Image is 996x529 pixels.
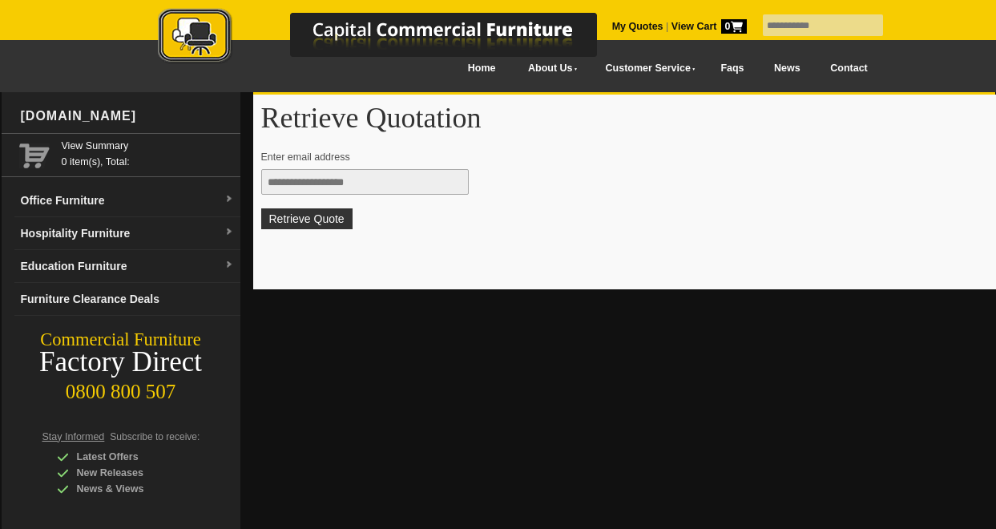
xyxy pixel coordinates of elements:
[62,138,234,154] a: View Summary
[671,21,747,32] strong: View Cart
[114,8,675,71] a: Capital Commercial Furniture Logo
[14,217,240,250] a: Hospitality Furnituredropdown
[2,329,240,351] div: Commercial Furniture
[114,8,675,67] img: Capital Commercial Furniture Logo
[57,449,209,465] div: Latest Offers
[57,481,209,497] div: News & Views
[57,465,209,481] div: New Releases
[110,431,200,442] span: Subscribe to receive:
[14,184,240,217] a: Office Furnituredropdown
[224,260,234,270] img: dropdown
[759,50,815,87] a: News
[706,50,760,87] a: Faqs
[721,19,747,34] span: 0
[62,138,234,168] span: 0 item(s), Total:
[224,195,234,204] img: dropdown
[14,92,240,140] div: [DOMAIN_NAME]
[14,283,240,316] a: Furniture Clearance Deals
[261,208,353,229] button: Retrieve Quote
[668,21,746,32] a: View Cart0
[2,373,240,403] div: 0800 800 507
[224,228,234,237] img: dropdown
[42,431,105,442] span: Stay Informed
[815,50,882,87] a: Contact
[14,250,240,283] a: Education Furnituredropdown
[2,351,240,374] div: Factory Direct
[261,149,988,165] p: Enter email address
